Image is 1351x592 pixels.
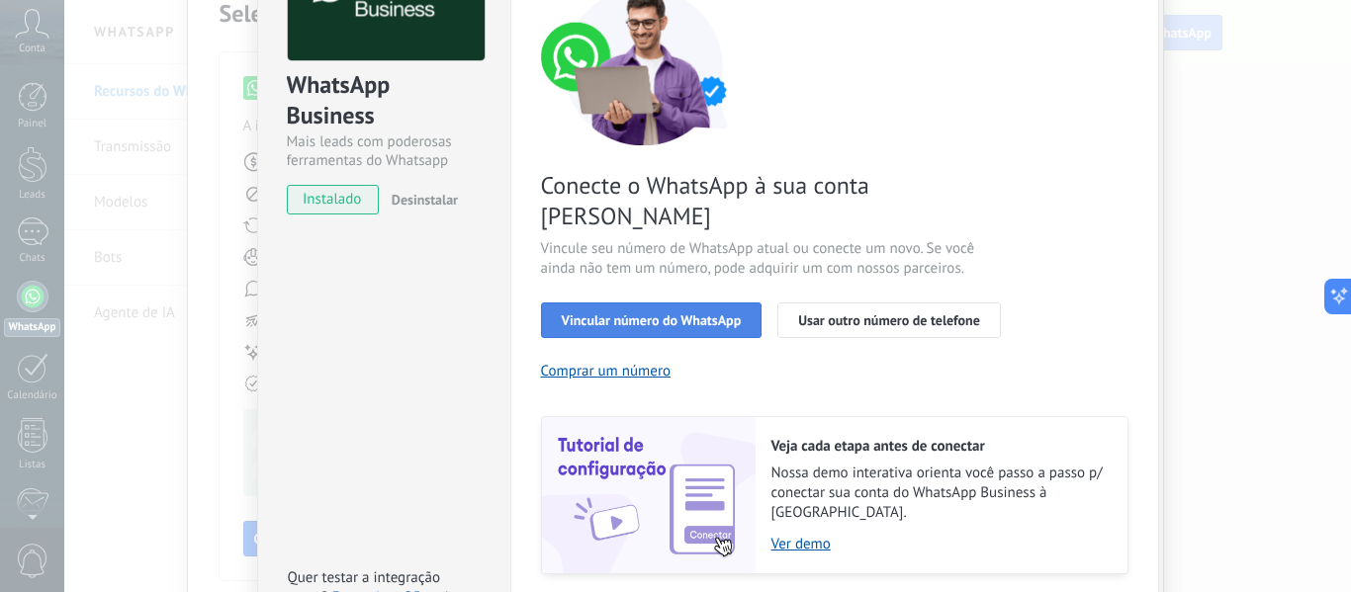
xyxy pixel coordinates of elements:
a: Ver demo [771,535,1108,553]
div: Mais leads com poderosas ferramentas do Whatsapp [287,132,482,170]
div: WhatsApp Business [287,69,482,132]
span: Nossa demo interativa orienta você passo a passo p/ conectar sua conta do WhatsApp Business à [GE... [771,464,1108,523]
button: Desinstalar [384,185,458,214]
button: Usar outro número de telefone [777,302,1001,338]
h2: Veja cada etapa antes de conectar [771,437,1108,456]
button: Vincular número do WhatsApp [541,302,763,338]
span: Vincule seu número de WhatsApp atual ou conecte um novo. Se você ainda não tem um número, pode ad... [541,239,1012,279]
span: Vincular número do WhatsApp [562,313,742,327]
span: instalado [288,185,378,214]
span: Conecte o WhatsApp à sua conta [PERSON_NAME] [541,170,1012,231]
span: Usar outro número de telefone [798,313,980,327]
span: Desinstalar [392,191,458,209]
button: Comprar um número [541,362,672,381]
